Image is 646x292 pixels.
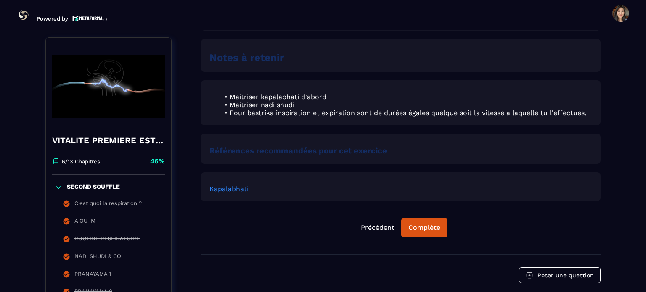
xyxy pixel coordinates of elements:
img: banner [52,44,165,128]
div: C'est quoi la respiration ? [74,200,142,209]
p: SECOND SOUFFLE [67,183,120,192]
img: logo [72,15,108,22]
div: NADI SHUDI & CO [74,253,121,262]
li: Maitriser nadi shudi [220,101,592,109]
strong: Notes à retenir [209,52,284,63]
li: Pour bastrika inspiration et expiration sont de durées égales quelque soit la vitesse à laquelle ... [220,109,592,117]
div: A OU IM [74,218,95,227]
button: Poser une question [519,267,601,283]
button: Complète [401,218,447,237]
div: PRANAYAMA 1 [74,271,111,280]
h4: VITALITE PREMIERE ESTRELLA [52,134,165,146]
strong: Références recommandées pour cet exercice [209,146,387,155]
p: 6/13 Chapitres [62,158,100,164]
a: Kapalabhati [209,185,249,193]
div: Complète [408,224,440,232]
span: Maitriser kapalabhati d'abord [230,93,326,101]
div: ROUTINE RESPIRATOIRE [74,235,140,245]
p: Powered by [37,16,68,22]
button: Précédent [354,218,401,237]
p: 46% [150,157,165,166]
img: logo-branding [17,8,30,22]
